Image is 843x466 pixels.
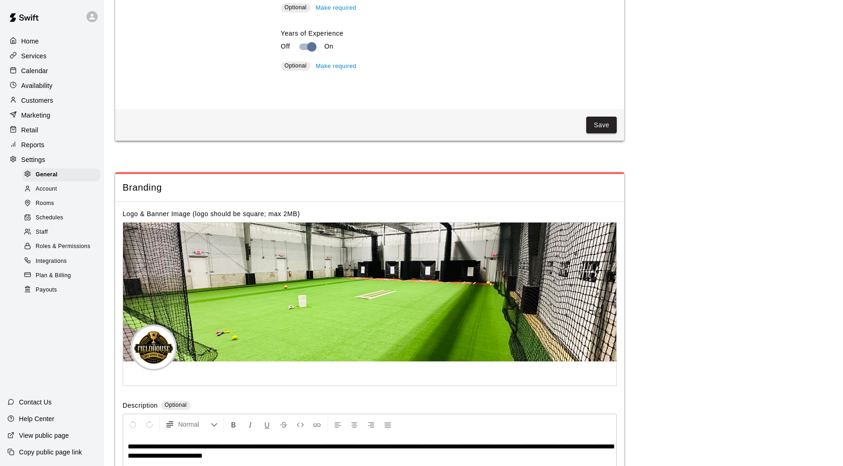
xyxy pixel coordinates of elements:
[22,226,100,239] div: Staff
[22,254,104,268] a: Integrations
[281,29,617,38] label: Years of Experience
[36,242,90,251] span: Roles & Permissions
[125,416,141,433] button: Undo
[21,51,47,61] p: Services
[161,416,222,433] button: Formatting Options
[19,431,69,440] p: View public page
[22,240,104,254] a: Roles & Permissions
[36,199,54,208] span: Rooms
[22,255,100,268] div: Integrations
[7,64,97,78] a: Calendar
[36,271,71,280] span: Plan & Billing
[276,416,291,433] button: Format Strikethrough
[36,213,63,223] span: Schedules
[313,59,359,74] button: Make required
[309,416,325,433] button: Insert Link
[21,66,48,75] p: Calendar
[19,398,52,407] p: Contact Us
[347,416,362,433] button: Center Align
[19,414,54,423] p: Help Center
[226,416,242,433] button: Format Bold
[21,37,39,46] p: Home
[363,416,379,433] button: Right Align
[7,79,97,93] a: Availability
[242,416,258,433] button: Format Italics
[22,168,104,182] a: General
[7,34,97,48] a: Home
[259,416,275,433] button: Format Underline
[22,211,100,224] div: Schedules
[313,1,359,15] button: Make required
[7,93,97,107] a: Customers
[36,170,58,180] span: General
[380,416,396,433] button: Justify Align
[330,416,346,433] button: Left Align
[292,416,308,433] button: Insert Code
[178,420,211,429] span: Normal
[586,117,617,134] button: Save
[22,183,100,196] div: Account
[21,96,53,105] p: Customers
[7,123,97,137] a: Retail
[19,447,82,457] p: Copy public page link
[36,286,57,295] span: Payouts
[22,211,104,225] a: Schedules
[22,197,104,211] a: Rooms
[22,269,100,282] div: Plan & Billing
[36,185,57,194] span: Account
[324,42,334,51] p: On
[281,42,290,51] p: Off
[21,140,44,149] p: Reports
[22,268,104,283] a: Plan & Billing
[22,284,100,297] div: Payouts
[7,153,97,167] a: Settings
[22,240,100,253] div: Roles & Permissions
[285,62,307,69] span: Optional
[165,402,187,408] span: Optional
[285,4,307,11] span: Optional
[22,182,104,196] a: Account
[142,416,157,433] button: Redo
[21,81,53,90] p: Availability
[36,228,48,237] span: Staff
[7,138,97,152] a: Reports
[21,125,38,135] p: Retail
[21,155,45,164] p: Settings
[7,108,97,122] a: Marketing
[22,197,100,210] div: Rooms
[123,181,617,194] span: Branding
[123,210,300,217] label: Logo & Banner Image (logo should be square; max 2MB)
[22,168,100,181] div: General
[36,257,67,266] span: Integrations
[22,283,104,297] a: Payouts
[123,401,158,411] label: Description
[7,49,97,63] a: Services
[22,225,104,240] a: Staff
[21,111,50,120] p: Marketing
